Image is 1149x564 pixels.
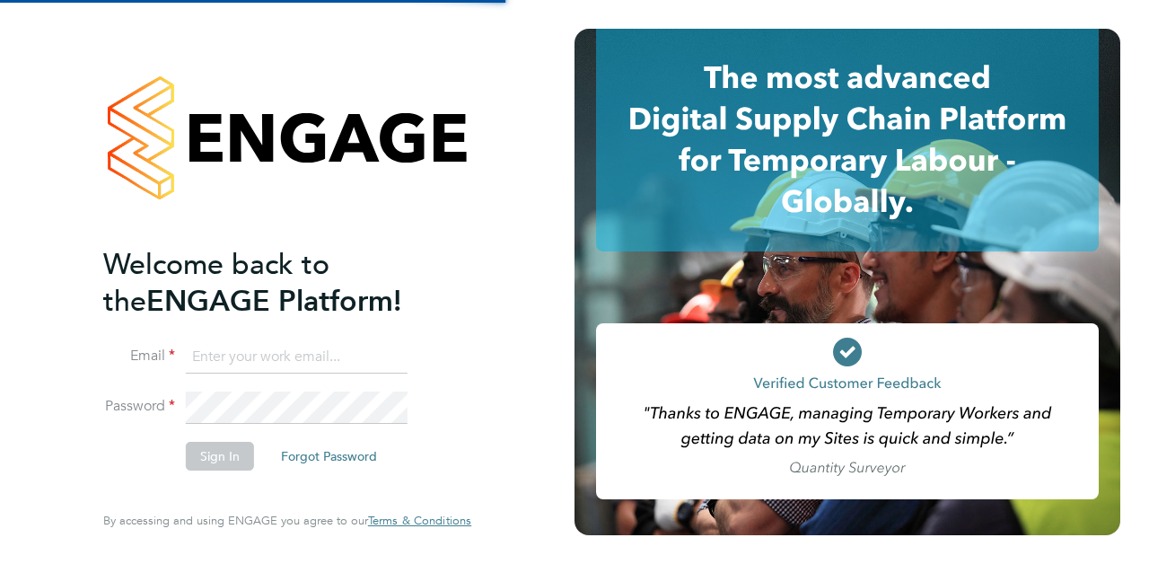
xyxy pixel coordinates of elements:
[103,397,175,416] label: Password
[186,341,408,374] input: Enter your work email...
[103,247,329,319] span: Welcome back to the
[103,347,175,366] label: Email
[267,442,391,471] button: Forgot Password
[186,442,254,471] button: Sign In
[103,246,453,320] h2: ENGAGE Platform!
[103,513,471,528] span: By accessing and using ENGAGE you agree to our
[368,513,471,528] span: Terms & Conditions
[368,514,471,528] a: Terms & Conditions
